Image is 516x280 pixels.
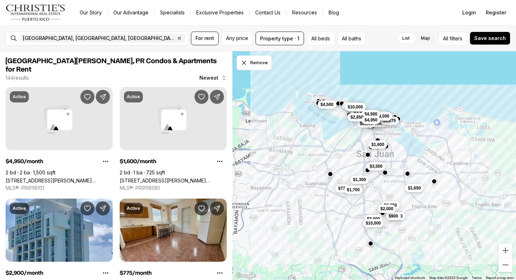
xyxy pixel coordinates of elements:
a: 210 JOSE OLIVER ST #701, SAN JUAN PR, 00918 [120,178,227,184]
button: $1,650 [405,184,424,192]
button: Register [482,6,510,20]
span: $5,000 [372,120,385,126]
p: Active [13,94,26,100]
button: Login [458,6,480,20]
span: $3,250 [384,202,397,208]
button: $4,500 [362,109,380,118]
span: $900 [389,213,398,219]
button: $3,250 [381,201,400,209]
button: $1,700 [387,212,405,220]
button: Property options [213,266,227,280]
span: $4,500 [320,101,333,107]
span: $6,250 [345,103,358,109]
button: Newest [195,71,231,85]
button: For rent [191,32,219,45]
button: $4,950 [362,116,380,124]
span: [GEOGRAPHIC_DATA][PERSON_NAME], PR Condos & Apartments for Rent [6,58,217,73]
span: $10,000 [366,220,381,226]
button: Any price [221,32,253,45]
button: Save search [470,32,510,45]
button: Contact Us [250,8,286,18]
button: All beds [307,32,335,45]
button: $10,000 [345,103,365,111]
a: Our Story [74,8,107,18]
a: Specialists [154,8,190,18]
button: Property options [99,154,113,168]
button: $8,000 [373,112,392,120]
span: $1,300 [353,176,366,182]
button: Dismiss drawing [237,55,272,70]
a: Our Advantage [108,8,154,18]
button: Save Property: 111 BARCELONA ST #1002 [80,201,94,215]
button: Save Property: 305 VILLAMIL #1712 [80,90,94,104]
button: Property type · 1 [256,32,304,45]
span: Register [486,10,506,15]
button: $10,000 [363,219,384,227]
a: Resources [286,8,323,18]
span: $2,000 [381,206,393,211]
button: $6,250 [342,102,361,110]
button: Allfilters [438,32,467,45]
span: $1,700 [390,213,403,219]
span: For rent [196,35,214,41]
button: All baths [337,32,366,45]
button: Share Property [96,201,110,215]
button: Save Property: - JOSE FERRER & FERRER #1720 [194,201,209,215]
span: $4,500 [364,111,377,116]
button: $3,200 [371,113,390,121]
span: filters [450,35,462,42]
button: Property options [99,266,113,280]
img: logo [6,4,66,21]
span: $8,000 [376,113,389,119]
button: $5,000 [369,119,388,127]
button: Share Property [210,201,224,215]
button: $2,100 [357,119,376,128]
a: 305 VILLAMIL #1712, SAN JUAN PR, 00907 [6,178,113,184]
button: Share Property [96,90,110,104]
button: $8,000 [373,112,392,120]
button: Share Property [210,90,224,104]
span: $10,000 [348,104,363,110]
span: Any price [226,35,248,41]
span: $775 [338,186,348,191]
button: $3,500 [367,162,385,171]
button: $775 [335,184,350,193]
span: $4,950 [364,117,377,123]
button: $4,500 [318,100,336,108]
span: Newest [199,75,218,81]
label: Map [415,32,436,45]
span: $3,500 [370,164,383,169]
button: $1,275 [380,116,399,125]
p: Active [13,206,26,211]
span: All [443,35,448,42]
span: $1,650 [408,185,421,191]
p: Active [127,94,140,100]
button: $2,850 [348,113,366,121]
p: Active [127,206,140,211]
button: $1,700 [344,185,363,194]
span: $1,275 [383,118,396,123]
button: $1,600 [369,140,387,149]
span: $2,850 [350,114,363,120]
button: $900 [386,212,401,220]
button: $2,000 [378,204,396,213]
button: $1,300 [350,175,369,184]
a: Blog [323,8,345,18]
span: Save search [474,35,506,41]
button: Property options [213,154,227,168]
span: Login [462,10,476,15]
span: $1,700 [347,187,360,192]
span: $2,100 [360,121,373,126]
button: $2,900 [370,111,389,119]
button: $3,000 [364,215,383,223]
a: Exclusive Properties [191,8,249,18]
button: Save Property: 210 JOSE OLIVER ST #701 [194,90,209,104]
button: $12,000 [344,102,365,111]
span: $3,000 [367,216,380,222]
p: 144 results [6,75,29,81]
label: List [397,32,415,45]
span: $1,600 [371,142,384,147]
span: [GEOGRAPHIC_DATA], [GEOGRAPHIC_DATA], [GEOGRAPHIC_DATA] [23,35,175,41]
